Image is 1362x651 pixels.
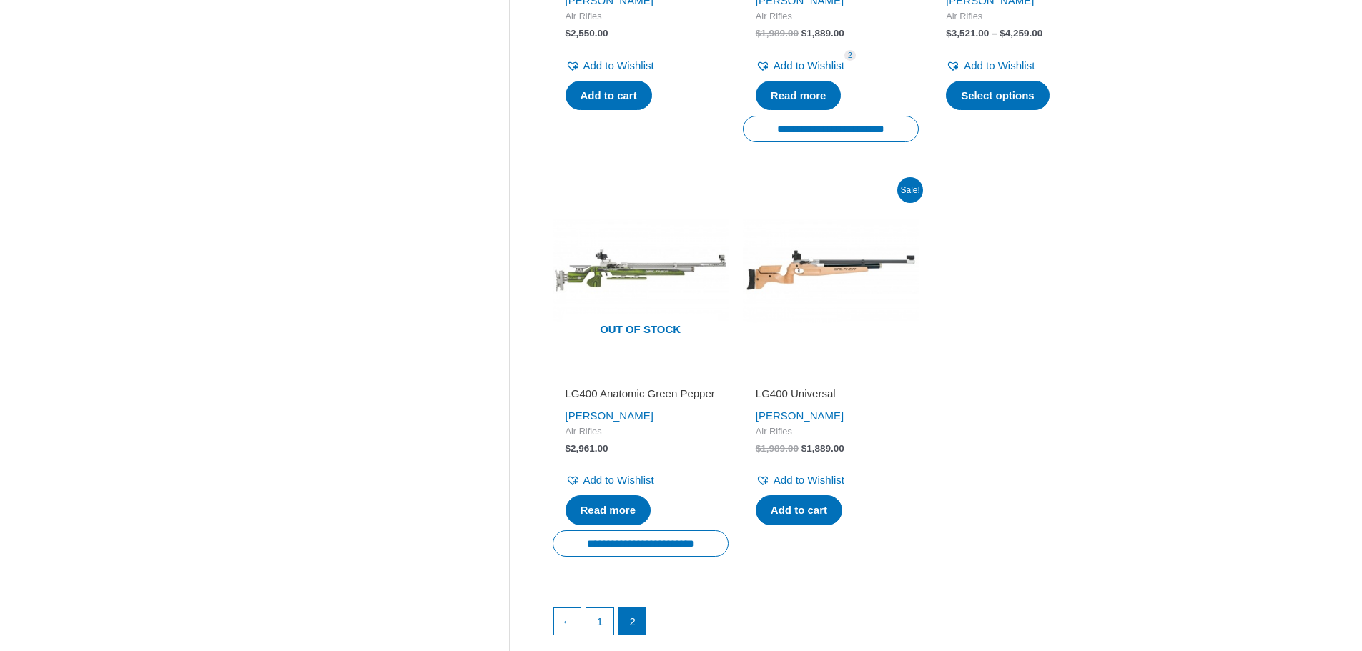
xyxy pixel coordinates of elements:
[566,443,571,454] span: $
[566,443,608,454] bdi: 2,961.00
[566,11,716,23] span: Air Rifles
[566,28,608,39] bdi: 2,550.00
[801,443,807,454] span: $
[756,443,799,454] bdi: 1,989.00
[756,409,844,422] a: [PERSON_NAME]
[964,59,1035,71] span: Add to Wishlist
[801,28,844,39] bdi: 1,889.00
[743,182,919,357] img: LG400 Universal
[566,409,653,422] a: [PERSON_NAME]
[566,426,716,438] span: Air Rifles
[566,81,652,111] a: Add to cart: “LG400 Wood Stock”
[756,367,906,384] iframe: Customer reviews powered by Trustpilot
[566,28,571,39] span: $
[756,56,844,76] a: Add to Wishlist
[756,81,842,111] a: Read more about “LG400 Blacktec”
[563,314,718,347] span: Out of stock
[992,28,997,39] span: –
[566,495,651,525] a: Read more about “LG400 Anatomic Green Pepper”
[774,59,844,71] span: Add to Wishlist
[553,182,729,357] a: Out of stock
[774,474,844,486] span: Add to Wishlist
[756,28,761,39] span: $
[566,56,654,76] a: Add to Wishlist
[756,470,844,490] a: Add to Wishlist
[946,56,1035,76] a: Add to Wishlist
[553,182,729,357] img: LG400 Anatomic Green Pepper
[583,474,654,486] span: Add to Wishlist
[946,28,989,39] bdi: 3,521.00
[756,443,761,454] span: $
[756,28,799,39] bdi: 1,989.00
[756,495,842,525] a: Add to cart: “LG400 Universal”
[586,608,613,635] a: Page 1
[566,367,716,384] iframe: Customer reviews powered by Trustpilot
[619,608,646,635] span: Page 2
[553,607,1110,643] nav: Product Pagination
[844,50,856,61] span: 2
[566,470,654,490] a: Add to Wishlist
[1000,28,1042,39] bdi: 4,259.00
[566,387,716,401] h2: LG400 Anatomic Green Pepper
[756,387,906,406] a: LG400 Universal
[1000,28,1005,39] span: $
[897,177,923,203] span: Sale!
[756,11,906,23] span: Air Rifles
[583,59,654,71] span: Add to Wishlist
[946,81,1050,111] a: Select options for “LG400 Alutec Expert”
[756,426,906,438] span: Air Rifles
[756,387,906,401] h2: LG400 Universal
[801,443,844,454] bdi: 1,889.00
[554,608,581,635] a: ←
[566,387,716,406] a: LG400 Anatomic Green Pepper
[946,11,1096,23] span: Air Rifles
[801,28,807,39] span: $
[946,28,952,39] span: $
